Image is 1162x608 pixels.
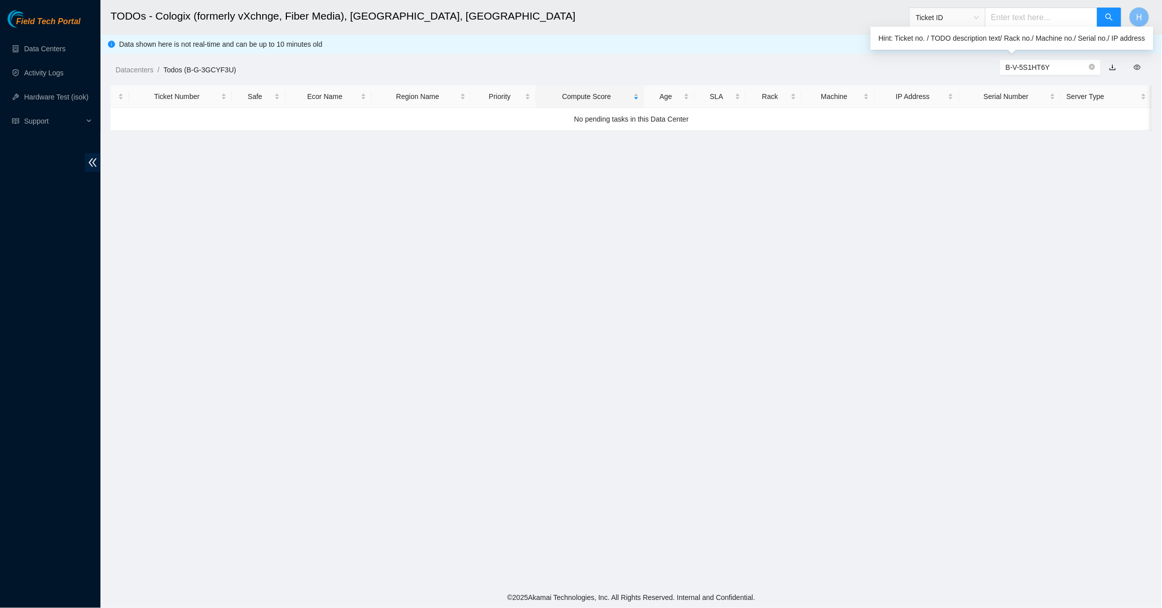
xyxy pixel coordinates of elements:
[1102,59,1124,75] button: download
[163,66,236,74] a: Todos (B-G-3GCYF3U)
[12,118,19,125] span: read
[100,587,1162,608] footer: © 2025 Akamai Technologies, Inc. All Rights Reserved. Internal and Confidential.
[1109,63,1116,71] a: download
[8,10,51,28] img: Akamai Technologies
[16,17,80,27] span: Field Tech Portal
[985,8,1098,28] input: Enter text here...
[1105,13,1113,23] span: search
[24,69,64,77] a: Activity Logs
[1136,11,1142,24] span: H
[1006,62,1087,73] input: Search
[24,111,83,131] span: Support
[116,66,153,74] a: Datacenters
[8,18,80,31] a: Akamai TechnologiesField Tech Portal
[85,153,100,172] span: double-left
[1097,8,1121,28] button: search
[1089,64,1095,70] span: close-circle
[157,66,159,74] span: /
[24,93,88,101] a: Hardware Test (isok)
[24,45,65,53] a: Data Centers
[1089,63,1095,72] span: close-circle
[871,27,1153,50] div: Hint: Ticket no. / TODO description text/ Rack no./ Machine no./ Serial no./ IP address
[1129,7,1149,27] button: H
[916,10,979,25] span: Ticket ID
[1134,64,1141,71] span: eye
[111,106,1152,133] div: No pending tasks in this Data Center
